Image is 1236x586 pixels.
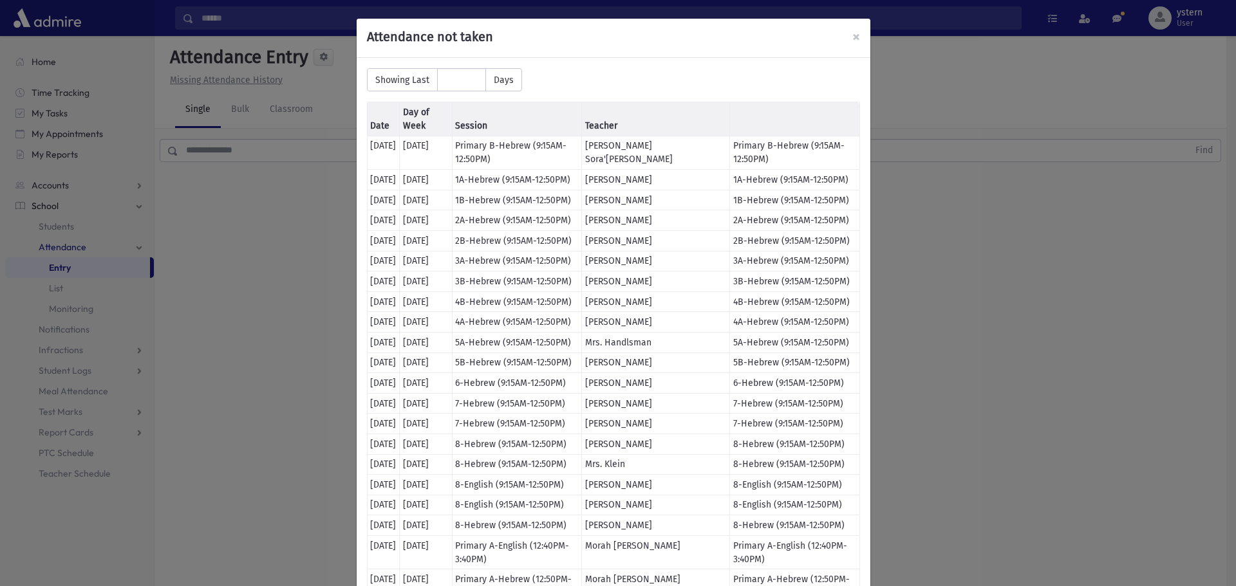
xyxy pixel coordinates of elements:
[400,535,453,569] td: [DATE]
[733,139,856,166] div: Primary B-Hebrew (9:15AM-12:50PM)
[581,475,729,495] td: [PERSON_NAME]
[733,437,856,451] div: 8-Hebrew (9:15AM-12:50PM)
[581,291,729,312] td: [PERSON_NAME]
[452,353,581,373] td: 5B-Hebrew (9:15AM-12:50PM)
[852,29,860,44] button: Close
[367,312,400,333] td: [DATE]
[400,393,453,414] td: [DATE]
[452,136,581,170] td: Primary B-Hebrew (9:15AM-12:50PM)
[581,332,729,353] td: Mrs. Handlsman
[452,170,581,190] td: 1A-Hebrew (9:15AM-12:50PM)
[733,356,856,369] div: 5B-Hebrew (9:15AM-12:50PM)
[733,376,856,390] div: 6-Hebrew (9:15AM-12:50PM)
[733,417,856,430] div: 7-Hebrew (9:15AM-12:50PM)
[400,136,453,170] td: [DATE]
[367,251,400,271] td: [DATE]
[400,515,453,536] td: [DATE]
[581,535,729,569] td: Morah [PERSON_NAME]
[452,210,581,231] td: 2A-Hebrew (9:15AM-12:50PM)
[733,518,856,532] div: 8-Hebrew (9:15AM-12:50PM)
[581,190,729,210] td: [PERSON_NAME]
[400,475,453,495] td: [DATE]
[581,393,729,414] td: [PERSON_NAME]
[852,28,860,46] span: ×
[452,102,581,136] th: Session
[581,251,729,271] td: [PERSON_NAME]
[452,434,581,454] td: 8-Hebrew (9:15AM-12:50PM)
[367,190,400,210] td: [DATE]
[733,336,856,349] div: 5A-Hebrew (9:15AM-12:50PM)
[733,457,856,471] div: 8-Hebrew (9:15AM-12:50PM)
[733,214,856,227] div: 2A-Hebrew (9:15AM-12:50PM)
[367,373,400,394] td: [DATE]
[400,271,453,292] td: [DATE]
[367,29,860,44] h5: Attendance not taken
[367,495,400,515] td: [DATE]
[367,414,400,434] td: [DATE]
[367,210,400,231] td: [DATE]
[733,194,856,207] div: 1B-Hebrew (9:15AM-12:50PM)
[581,102,729,136] th: Teacher
[452,332,581,353] td: 5A-Hebrew (9:15AM-12:50PM)
[400,332,453,353] td: [DATE]
[452,475,581,495] td: 8-English (9:15AM-12:50PM)
[400,353,453,373] td: [DATE]
[367,353,400,373] td: [DATE]
[581,434,729,454] td: [PERSON_NAME]
[452,495,581,515] td: 8-English (9:15AM-12:50PM)
[400,170,453,190] td: [DATE]
[400,312,453,333] td: [DATE]
[733,315,856,329] div: 4A-Hebrew (9:15AM-12:50PM)
[367,475,400,495] td: [DATE]
[581,495,729,515] td: [PERSON_NAME]
[367,332,400,353] td: [DATE]
[733,397,856,410] div: 7-Hebrew (9:15AM-12:50PM)
[400,291,453,312] td: [DATE]
[581,515,729,536] td: [PERSON_NAME]
[452,251,581,271] td: 3A-Hebrew (9:15AM-12:50PM)
[581,170,729,190] td: [PERSON_NAME]
[733,539,856,566] div: Primary A-English (12:40PM-3:40PM)
[452,190,581,210] td: 1B-Hebrew (9:15AM-12:50PM)
[400,495,453,515] td: [DATE]
[367,535,400,569] td: [DATE]
[733,254,856,268] div: 3A-Hebrew (9:15AM-12:50PM)
[367,291,400,312] td: [DATE]
[367,68,438,91] span: Showing Last
[367,434,400,454] td: [DATE]
[400,190,453,210] td: [DATE]
[367,515,400,536] td: [DATE]
[581,353,729,373] td: [PERSON_NAME]
[367,454,400,475] td: [DATE]
[400,454,453,475] td: [DATE]
[452,393,581,414] td: 7-Hebrew (9:15AM-12:50PM)
[733,498,856,511] div: 8-English (9:15AM-12:50PM)
[581,454,729,475] td: Mrs. Klein
[400,210,453,231] td: [DATE]
[452,515,581,536] td: 8-Hebrew (9:15AM-12:50PM)
[400,434,453,454] td: [DATE]
[733,478,856,491] div: 8-English (9:15AM-12:50PM)
[367,136,400,170] td: [DATE]
[367,170,400,190] td: [DATE]
[581,136,729,170] td: [PERSON_NAME] Sora'[PERSON_NAME]
[452,230,581,251] td: 2B-Hebrew (9:15AM-12:50PM)
[581,210,729,231] td: [PERSON_NAME]
[733,173,856,187] div: 1A-Hebrew (9:15AM-12:50PM)
[581,373,729,394] td: [PERSON_NAME]
[581,414,729,434] td: [PERSON_NAME]
[581,312,729,333] td: [PERSON_NAME]
[400,102,453,136] th: Day of Week
[400,414,453,434] td: [DATE]
[452,312,581,333] td: 4A-Hebrew (9:15AM-12:50PM)
[367,271,400,292] td: [DATE]
[400,373,453,394] td: [DATE]
[452,454,581,475] td: 8-Hebrew (9:15AM-12:50PM)
[733,275,856,288] div: 3B-Hebrew (9:15AM-12:50PM)
[485,68,522,91] span: Days
[452,271,581,292] td: 3B-Hebrew (9:15AM-12:50PM)
[452,414,581,434] td: 7-Hebrew (9:15AM-12:50PM)
[367,393,400,414] td: [DATE]
[452,291,581,312] td: 4B-Hebrew (9:15AM-12:50PM)
[367,102,400,136] th: Date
